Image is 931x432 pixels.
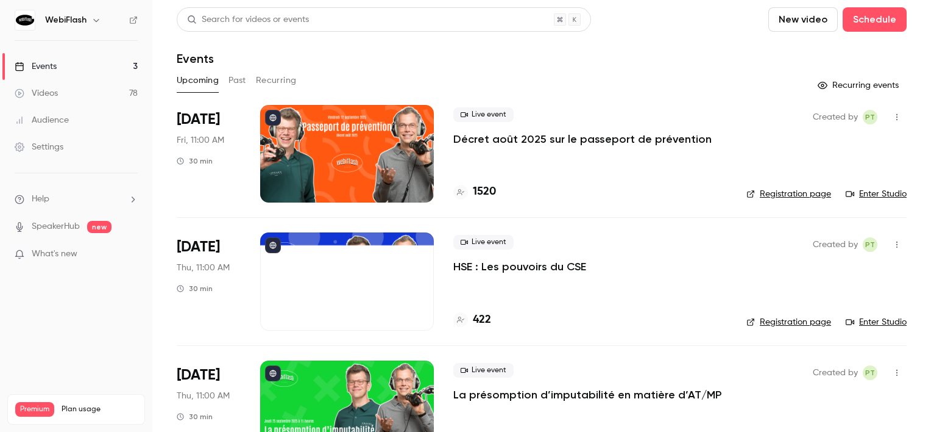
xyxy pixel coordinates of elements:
[15,87,58,99] div: Videos
[32,193,49,206] span: Help
[863,110,877,124] span: Pauline TERRIEN
[746,316,831,328] a: Registration page
[87,221,112,233] span: new
[177,51,214,66] h1: Events
[863,237,877,252] span: Pauline TERRIEN
[45,14,87,26] h6: WebiFlash
[32,220,80,233] a: SpeakerHub
[15,141,63,153] div: Settings
[177,134,224,146] span: Fri, 11:00 AM
[473,312,491,328] h4: 422
[177,365,220,385] span: [DATE]
[62,405,137,414] span: Plan usage
[15,402,54,417] span: Premium
[453,387,721,402] a: La présomption d’imputabilité en matière d’AT/MP
[177,110,220,129] span: [DATE]
[177,390,230,402] span: Thu, 11:00 AM
[453,235,514,250] span: Live event
[865,365,875,380] span: PT
[123,249,138,260] iframe: Noticeable Trigger
[746,188,831,200] a: Registration page
[843,7,907,32] button: Schedule
[865,237,875,252] span: PT
[177,412,213,422] div: 30 min
[865,110,875,124] span: PT
[453,184,496,200] a: 1520
[177,237,220,257] span: [DATE]
[177,232,241,330] div: Sep 18 Thu, 11:00 AM (Europe/Paris)
[813,237,858,252] span: Created by
[256,71,297,90] button: Recurring
[863,365,877,380] span: Pauline TERRIEN
[15,10,35,30] img: WebiFlash
[177,105,241,203] div: Sep 12 Fri, 11:00 AM (Europe/Paris)
[846,316,907,328] a: Enter Studio
[177,156,213,166] div: 30 min
[187,13,309,26] div: Search for videos or events
[813,110,858,124] span: Created by
[473,184,496,200] h4: 1520
[177,284,213,293] div: 30 min
[15,60,57,73] div: Events
[177,71,219,90] button: Upcoming
[453,259,586,274] a: HSE : Les pouvoirs du CSE
[846,188,907,200] a: Enter Studio
[453,107,514,122] span: Live event
[32,248,77,261] span: What's new
[15,114,69,126] div: Audience
[813,365,858,380] span: Created by
[15,193,138,206] li: help-dropdown-opener
[453,312,491,328] a: 422
[453,132,712,146] a: Décret août 2025 sur le passeport de prévention
[768,7,838,32] button: New video
[812,76,907,95] button: Recurring events
[453,363,514,378] span: Live event
[228,71,246,90] button: Past
[177,262,230,274] span: Thu, 11:00 AM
